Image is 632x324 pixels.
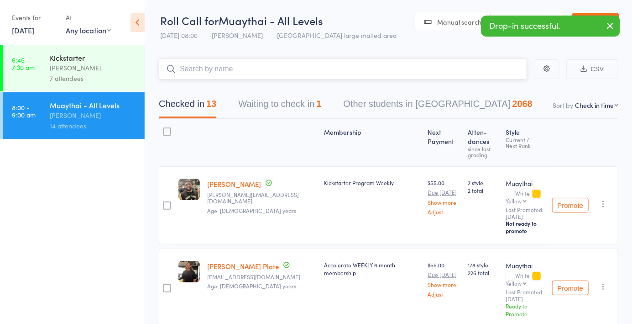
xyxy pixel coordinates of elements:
[428,261,460,297] div: $55.00
[12,10,57,25] div: Events for
[468,186,499,194] span: 2 total
[428,271,460,278] small: Due [DATE]
[3,45,145,91] a: 6:45 -7:30 amKickstarter[PERSON_NAME]7 attendees
[207,274,317,280] small: archerplate@hotmail.com
[50,73,137,84] div: 7 attendees
[468,146,499,158] div: since last grading
[506,289,545,302] small: Last Promoted: [DATE]
[506,272,545,286] div: White
[506,190,545,204] div: White
[506,302,545,318] div: Ready to Promote
[316,99,321,109] div: 1
[464,123,502,162] div: Atten­dances
[552,198,589,212] button: Promote
[566,59,618,79] button: CSV
[468,179,499,186] span: 2 style
[66,25,111,35] div: Any location
[160,31,198,40] span: [DATE] 08:00
[344,94,533,118] button: Other students in [GEOGRAPHIC_DATA]2068
[575,101,614,110] div: Check in time
[552,281,589,295] button: Promote
[212,31,263,40] span: [PERSON_NAME]
[506,198,522,204] div: Yellow
[502,123,548,162] div: Style
[553,101,573,110] label: Sort by
[207,261,279,271] a: [PERSON_NAME] Plate
[428,199,460,205] a: Show more
[506,207,545,220] small: Last Promoted: [DATE]
[207,191,317,205] small: noonan.sam91@gmail.com
[50,63,137,73] div: [PERSON_NAME]
[206,99,216,109] div: 13
[50,110,137,121] div: [PERSON_NAME]
[428,291,460,297] a: Adjust
[468,261,499,269] span: 178 style
[50,121,137,131] div: 14 attendees
[424,123,464,162] div: Next Payment
[506,280,522,286] div: Yellow
[50,53,137,63] div: Kickstarter
[159,58,527,80] input: Search by name
[428,179,460,215] div: $55.00
[3,92,145,139] a: 8:00 -9:00 amMuaythai - All Levels[PERSON_NAME]14 attendees
[428,209,460,215] a: Adjust
[66,10,111,25] div: At
[50,100,137,110] div: Muaythai - All Levels
[512,99,533,109] div: 2068
[506,220,545,234] div: Not ready to promote
[506,137,545,149] div: Current / Next Rank
[428,282,460,287] a: Show more
[160,13,219,28] span: Roll Call for
[572,13,619,31] a: Exit roll call
[207,282,296,290] span: Age: [DEMOGRAPHIC_DATA] years
[468,269,499,276] span: 226 total
[277,31,397,40] span: [GEOGRAPHIC_DATA] large matted area
[437,17,481,27] span: Manual search
[506,179,545,188] div: Muaythai
[428,189,460,196] small: Due [DATE]
[178,261,200,282] img: image1718691584.png
[238,94,321,118] button: Waiting to check in1
[219,13,323,28] span: Muaythai - All Levels
[506,261,545,270] div: Muaythai
[12,25,34,35] a: [DATE]
[207,179,261,189] a: [PERSON_NAME]
[178,179,200,200] img: image1756966389.png
[324,179,421,186] div: Kickstarter Program Weekly
[324,261,421,276] div: Accelerate WEEKLY 6 month membership
[207,207,296,214] span: Age: [DEMOGRAPHIC_DATA] years
[12,56,35,71] time: 6:45 - 7:30 am
[12,104,36,118] time: 8:00 - 9:00 am
[159,94,216,118] button: Checked in13
[321,123,424,162] div: Membership
[481,16,620,37] div: Drop-in successful.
